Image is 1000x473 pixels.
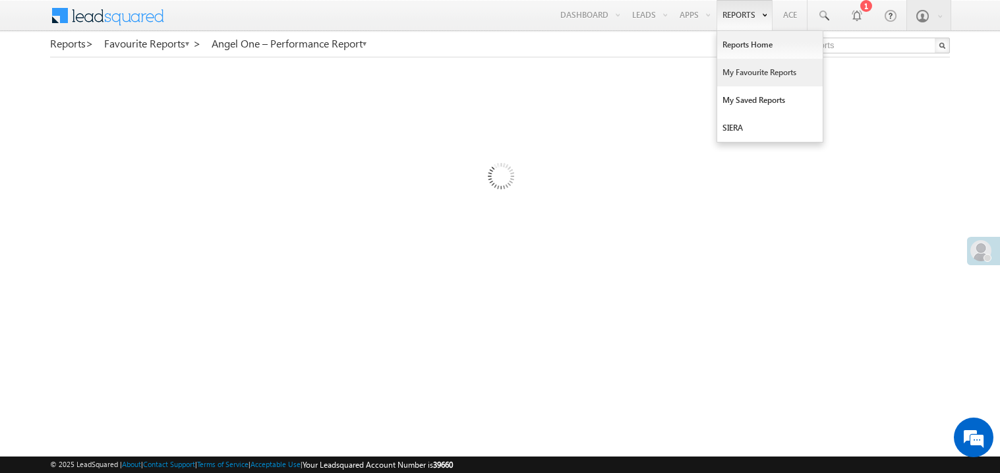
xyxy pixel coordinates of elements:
[104,38,201,49] a: Favourite Reports >
[303,460,453,470] span: Your Leadsquared Account Number is
[717,114,823,142] a: SIERA
[433,460,453,470] span: 39660
[717,31,823,59] a: Reports Home
[717,86,823,114] a: My Saved Reports
[193,36,201,51] span: >
[122,460,141,468] a: About
[717,59,823,86] a: My Favourite Reports
[50,38,94,49] a: Reports>
[432,110,568,247] img: Loading...
[86,36,94,51] span: >
[50,458,453,471] span: © 2025 LeadSquared | | | | |
[143,460,195,468] a: Contact Support
[212,38,368,49] a: Angel One – Performance Report
[197,460,249,468] a: Terms of Service
[250,460,301,468] a: Acceptable Use
[771,38,950,53] input: Search Reports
